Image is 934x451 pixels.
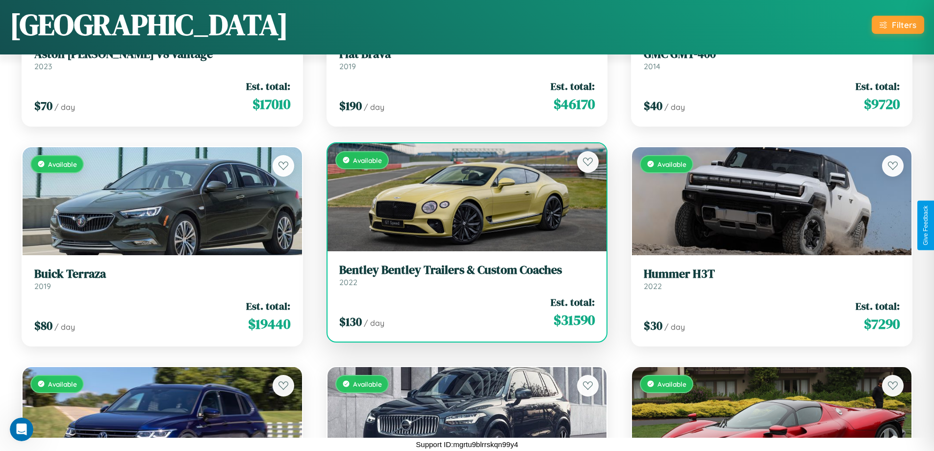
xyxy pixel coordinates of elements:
h3: Hummer H3T [644,267,900,281]
button: Filters [872,16,924,34]
div: Filters [892,20,916,30]
a: Bentley Bentley Trailers & Custom Coaches2022 [339,263,595,287]
a: GMC GMT-4002014 [644,47,900,71]
span: Available [48,160,77,168]
span: Available [48,380,77,388]
span: / day [664,102,685,112]
span: $ 19440 [248,314,290,334]
span: $ 130 [339,314,362,330]
h3: Aston [PERSON_NAME] V8 Vantage [34,47,290,61]
span: Available [353,156,382,164]
span: $ 7290 [864,314,900,334]
span: 2023 [34,61,52,71]
span: 2022 [644,281,662,291]
span: Available [657,380,686,388]
iframe: Intercom live chat [10,418,33,441]
span: Est. total: [246,79,290,93]
span: 2019 [34,281,51,291]
a: Buick Terraza2019 [34,267,290,291]
p: Support ID: mgrtu9blrrskqn99y4 [416,438,518,451]
span: Est. total: [551,295,595,309]
span: Available [353,380,382,388]
span: $ 30 [644,318,662,334]
span: / day [54,322,75,332]
span: $ 17010 [252,94,290,114]
span: Available [657,160,686,168]
span: Est. total: [856,79,900,93]
h3: Bentley Bentley Trailers & Custom Coaches [339,263,595,277]
a: Aston [PERSON_NAME] V8 Vantage2023 [34,47,290,71]
span: Est. total: [551,79,595,93]
span: / day [364,318,384,328]
h1: [GEOGRAPHIC_DATA] [10,4,288,45]
h3: Buick Terraza [34,267,290,281]
span: $ 70 [34,98,52,114]
h3: GMC GMT-400 [644,47,900,61]
span: Est. total: [856,299,900,313]
span: $ 40 [644,98,662,114]
span: $ 9720 [864,94,900,114]
a: Fiat Brava2019 [339,47,595,71]
span: / day [364,102,384,112]
span: 2019 [339,61,356,71]
span: $ 190 [339,98,362,114]
a: Hummer H3T2022 [644,267,900,291]
span: Est. total: [246,299,290,313]
span: 2022 [339,277,357,287]
span: $ 80 [34,318,52,334]
span: / day [664,322,685,332]
span: / day [54,102,75,112]
span: $ 46170 [554,94,595,114]
span: $ 31590 [554,310,595,330]
h3: Fiat Brava [339,47,595,61]
div: Give Feedback [922,206,929,245]
span: 2014 [644,61,660,71]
